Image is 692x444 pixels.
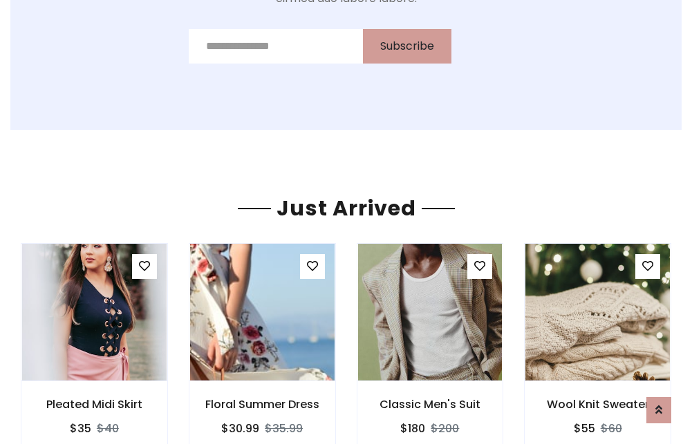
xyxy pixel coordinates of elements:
[221,422,259,435] h6: $30.99
[601,421,622,436] del: $60
[97,421,119,436] del: $40
[189,398,335,411] h6: Floral Summer Dress
[70,422,91,435] h6: $35
[21,398,167,411] h6: Pleated Midi Skirt
[400,422,425,435] h6: $180
[431,421,459,436] del: $200
[357,398,503,411] h6: Classic Men's Suit
[271,193,422,223] span: Just Arrived
[574,422,595,435] h6: $55
[525,398,671,411] h6: Wool Knit Sweater
[363,29,451,64] button: Subscribe
[265,421,303,436] del: $35.99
